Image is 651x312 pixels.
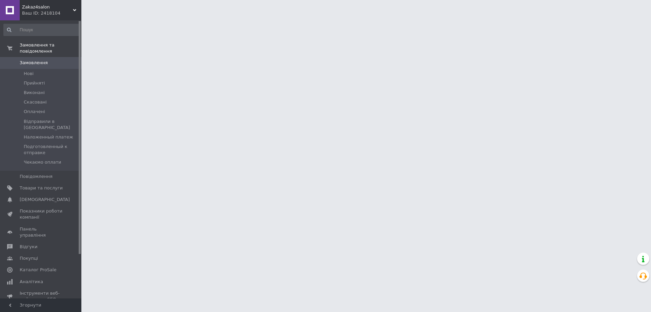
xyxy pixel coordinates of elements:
[24,71,34,77] span: Нові
[24,90,45,96] span: Виконані
[24,80,45,86] span: Прийняті
[20,42,81,54] span: Замовлення та повідомлення
[24,99,47,105] span: Скасовані
[20,279,43,285] span: Аналітика
[24,118,79,131] span: Відправили в [GEOGRAPHIC_DATA]
[20,173,53,180] span: Повідомлення
[24,144,79,156] span: Подготовленный к отправке
[24,109,45,115] span: Оплачені
[22,10,81,16] div: Ваш ID: 2418104
[20,226,63,238] span: Панель управління
[20,244,37,250] span: Відгуки
[20,267,56,273] span: Каталог ProSale
[20,208,63,220] span: Показники роботи компанії
[24,159,61,165] span: Чекаємо оплати
[20,290,63,302] span: Інструменти веб-майстра та SEO
[20,60,48,66] span: Замовлення
[20,255,38,261] span: Покупці
[20,197,70,203] span: [DEMOGRAPHIC_DATA]
[24,134,73,140] span: Наложенный платеж
[3,24,80,36] input: Пошук
[22,4,73,10] span: Zakaz4salon
[20,185,63,191] span: Товари та послуги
